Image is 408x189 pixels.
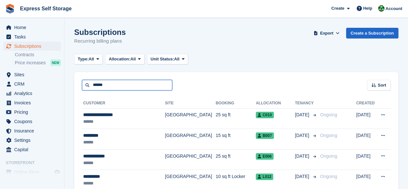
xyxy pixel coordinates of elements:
span: [DATE] [295,173,310,180]
th: Site [165,98,215,109]
button: Type: All [74,54,103,65]
a: Express Self Storage [17,3,74,14]
td: 25 sq ft [215,108,256,129]
th: Created [356,98,376,109]
td: 25 sq ft [215,149,256,170]
a: menu [3,117,61,126]
button: Unit Status: All [147,54,188,65]
td: [GEOGRAPHIC_DATA] [165,129,215,150]
span: Tasks [14,32,53,41]
h1: Subscriptions [74,28,126,37]
th: Allocation [256,98,295,109]
th: Booking [215,98,256,109]
span: Storefront [6,160,64,166]
span: Account [385,5,402,12]
a: menu [3,136,61,145]
td: [DATE] [356,149,376,170]
a: menu [3,168,61,177]
span: All [174,56,180,62]
span: Invoices [14,98,53,107]
img: Shakiyra Davis [378,5,384,12]
span: Create [331,5,344,12]
th: Customer [82,98,165,109]
td: 15 sq ft [215,129,256,150]
a: menu [3,145,61,154]
span: Pricing [14,108,53,117]
span: All [130,56,136,62]
span: B007 [256,132,274,139]
button: Allocation: All [105,54,144,65]
span: Price increases [15,60,46,66]
a: menu [3,70,61,79]
a: menu [3,79,61,89]
span: Sort [378,82,386,89]
span: Export [320,30,333,37]
a: menu [3,32,61,41]
a: Preview store [53,168,61,176]
a: menu [3,23,61,32]
span: [DATE] [295,153,310,160]
span: Subscriptions [14,42,53,51]
span: Sites [14,70,53,79]
span: Analytics [14,89,53,98]
span: Allocation: [109,56,130,62]
a: menu [3,98,61,107]
span: Coupons [14,117,53,126]
span: L012 [256,173,273,180]
a: Contracts [15,52,61,58]
span: CRM [14,79,53,89]
span: All [89,56,94,62]
span: Ongoing [320,112,337,117]
button: Export [313,28,341,38]
td: [GEOGRAPHIC_DATA] [165,108,215,129]
span: Ongoing [320,174,337,179]
span: [DATE] [295,111,310,118]
span: Capital [14,145,53,154]
p: Recurring billing plans [74,37,126,45]
a: menu [3,89,61,98]
td: [DATE] [356,129,376,150]
a: Create a Subscription [346,28,398,38]
span: Help [363,5,372,12]
span: E006 [256,153,274,160]
span: Type: [78,56,89,62]
a: menu [3,42,61,51]
span: Insurance [14,126,53,135]
td: [GEOGRAPHIC_DATA] [165,149,215,170]
th: Tenancy [295,98,317,109]
span: Ongoing [320,133,337,138]
span: Settings [14,136,53,145]
img: stora-icon-8386f47178a22dfd0bd8f6a31ec36ba5ce8667c1dd55bd0f319d3a0aa187defe.svg [5,4,15,14]
div: NEW [50,59,61,66]
span: [DATE] [295,132,310,139]
span: Home [14,23,53,32]
span: Unit Status: [151,56,174,62]
a: menu [3,108,61,117]
span: Online Store [14,168,53,177]
span: Ongoing [320,153,337,159]
a: Price increases NEW [15,59,61,66]
td: [DATE] [356,108,376,129]
span: C010 [256,112,274,118]
a: menu [3,126,61,135]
